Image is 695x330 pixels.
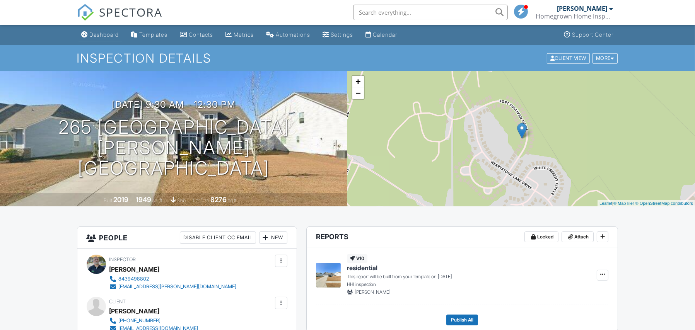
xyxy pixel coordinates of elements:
a: Leaflet [599,201,612,206]
a: Templates [128,28,171,42]
div: New [259,231,287,244]
a: Dashboard [79,28,122,42]
div: Metrics [234,31,254,38]
div: Calendar [373,31,398,38]
div: [EMAIL_ADDRESS][PERSON_NAME][DOMAIN_NAME] [119,284,237,290]
span: sq.ft. [228,197,237,203]
h3: [DATE] 9:30 am - 12:30 pm [112,99,236,110]
div: | [598,200,695,207]
div: 2019 [113,196,128,204]
a: Zoom in [352,76,364,87]
span: Lot Size [193,197,209,203]
a: SPECTORA [77,10,163,27]
a: © OpenStreetMap contributors [635,201,693,206]
a: [PHONE_NUMBER] [109,317,198,325]
a: Client View [546,55,592,61]
a: © MapTiler [613,201,634,206]
span: slab [177,197,186,203]
div: Client View [547,53,590,63]
div: Disable Client CC Email [180,231,256,244]
div: Support Center [572,31,614,38]
a: Automations (Basic) [263,28,314,42]
span: sq. ft. [152,197,163,203]
a: [EMAIL_ADDRESS][PERSON_NAME][DOMAIN_NAME] [109,283,237,291]
h1: 265 [GEOGRAPHIC_DATA][PERSON_NAME] [GEOGRAPHIC_DATA] [12,117,335,178]
h1: Inspection Details [77,51,618,65]
div: Homegrown Home Inspection [536,12,613,20]
a: Zoom out [352,87,364,99]
div: 8439498802 [119,276,149,282]
div: Dashboard [90,31,119,38]
a: Calendar [363,28,401,42]
div: [PERSON_NAME] [109,305,160,317]
div: Templates [140,31,168,38]
div: Contacts [189,31,213,38]
span: Built [104,197,112,203]
div: [PHONE_NUMBER] [119,318,161,324]
h3: People [77,227,297,249]
span: SPECTORA [99,4,163,20]
div: 8276 [210,196,227,204]
span: Client [109,299,126,304]
input: Search everything... [353,5,508,20]
div: [PERSON_NAME] [109,264,160,275]
div: Automations [276,31,311,38]
div: More [593,53,618,63]
span: Inspector [109,257,136,262]
a: Support Center [561,28,617,42]
a: Contacts [177,28,217,42]
div: 1949 [136,196,151,204]
div: [PERSON_NAME] [557,5,608,12]
a: Metrics [223,28,257,42]
a: 8439498802 [109,275,237,283]
a: Settings [320,28,357,42]
div: Settings [331,31,353,38]
img: The Best Home Inspection Software - Spectora [77,4,94,21]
